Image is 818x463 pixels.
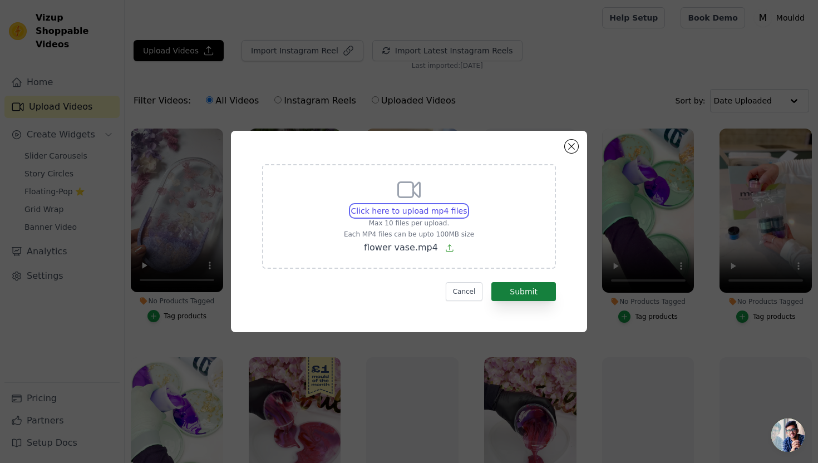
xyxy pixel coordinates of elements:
[446,282,483,301] button: Cancel
[364,242,438,253] span: flower vase.mp4
[565,140,578,153] button: Close modal
[344,230,474,239] p: Each MP4 files can be upto 100MB size
[771,418,805,452] a: Open chat
[491,282,556,301] button: Submit
[351,206,467,215] span: Click here to upload mp4 files
[344,219,474,228] p: Max 10 files per upload.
